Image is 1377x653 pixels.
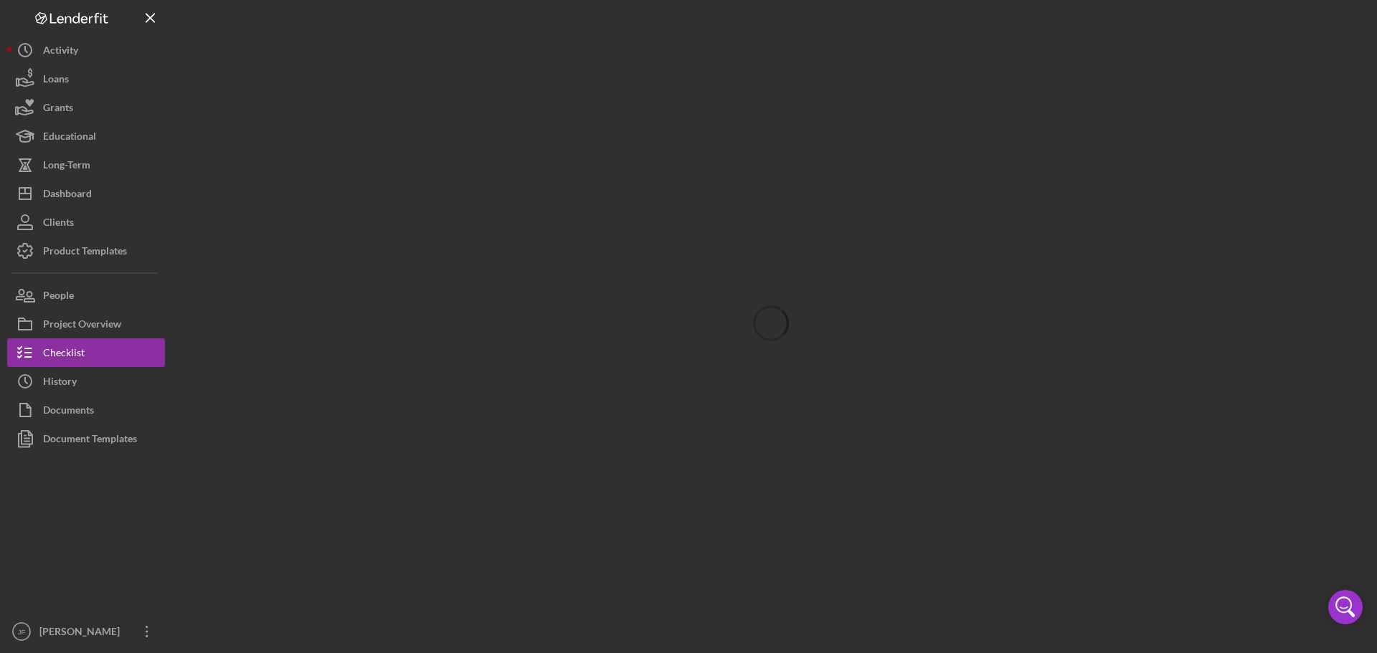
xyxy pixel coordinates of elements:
div: Educational [43,122,96,154]
button: Product Templates [7,237,165,265]
div: People [43,281,74,313]
div: Document Templates [43,424,137,457]
button: Checklist [7,338,165,367]
button: Document Templates [7,424,165,453]
div: Dashboard [43,179,92,211]
button: History [7,367,165,396]
div: [PERSON_NAME] [36,617,129,649]
button: Loans [7,65,165,93]
button: Project Overview [7,310,165,338]
div: Activity [43,36,78,68]
div: Project Overview [43,310,121,342]
div: Documents [43,396,94,428]
button: Documents [7,396,165,424]
button: Dashboard [7,179,165,208]
button: People [7,281,165,310]
button: Grants [7,93,165,122]
button: Educational [7,122,165,151]
div: History [43,367,77,399]
button: Clients [7,208,165,237]
div: Checklist [43,338,85,371]
div: Loans [43,65,69,97]
div: Product Templates [43,237,127,269]
div: Open Intercom Messenger [1328,590,1363,624]
text: JF [18,628,26,636]
div: Clients [43,208,74,240]
button: JF[PERSON_NAME] [7,617,165,646]
button: Long-Term [7,151,165,179]
div: Long-Term [43,151,90,183]
div: Grants [43,93,73,125]
button: Activity [7,36,165,65]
